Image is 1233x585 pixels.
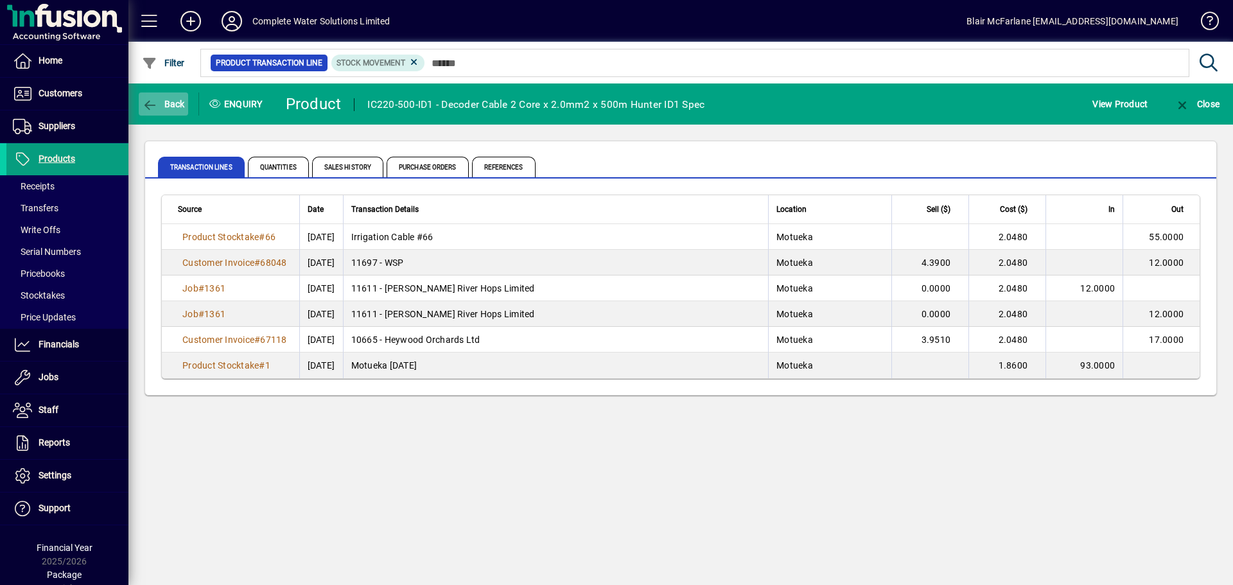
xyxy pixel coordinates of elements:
[182,232,259,242] span: Product Stocktake
[299,250,343,275] td: [DATE]
[6,78,128,110] a: Customers
[37,543,92,553] span: Financial Year
[776,202,884,216] div: Location
[891,250,968,275] td: 4.3900
[343,353,769,378] td: Motueka [DATE]
[6,241,128,263] a: Serial Numbers
[299,301,343,327] td: [DATE]
[128,92,199,116] app-page-header-button: Back
[1092,94,1148,114] span: View Product
[308,202,324,216] span: Date
[6,110,128,143] a: Suppliers
[387,157,469,177] span: Purchase Orders
[308,202,335,216] div: Date
[260,335,286,345] span: 67118
[331,55,425,71] mat-chip: Product Transaction Type: Stock movement
[170,10,211,33] button: Add
[299,275,343,301] td: [DATE]
[6,460,128,492] a: Settings
[891,275,968,301] td: 0.0000
[39,405,58,415] span: Staff
[351,202,419,216] span: Transaction Details
[1171,202,1184,216] span: Out
[891,327,968,353] td: 3.9510
[178,202,292,216] div: Source
[6,493,128,525] a: Support
[265,232,276,242] span: 66
[216,57,322,69] span: Product Transaction Line
[343,250,769,275] td: 11697 - WSP
[182,335,254,345] span: Customer Invoice
[6,284,128,306] a: Stocktakes
[178,307,230,321] a: Job#1361
[966,11,1178,31] div: Blair McFarlane [EMAIL_ADDRESS][DOMAIN_NAME]
[968,353,1045,378] td: 1.8600
[248,157,309,177] span: Quantities
[6,175,128,197] a: Receipts
[6,197,128,219] a: Transfers
[182,258,254,268] span: Customer Invoice
[1000,202,1027,216] span: Cost ($)
[178,358,275,372] a: Product Stocktake#1
[39,153,75,164] span: Products
[13,290,65,301] span: Stocktakes
[198,283,204,293] span: #
[204,283,225,293] span: 1361
[299,224,343,250] td: [DATE]
[13,225,60,235] span: Write Offs
[927,202,950,216] span: Sell ($)
[1161,92,1233,116] app-page-header-button: Close enquiry
[1175,99,1220,109] span: Close
[39,121,75,131] span: Suppliers
[968,275,1045,301] td: 2.0480
[182,309,198,319] span: Job
[39,339,79,349] span: Financials
[977,202,1039,216] div: Cost ($)
[39,55,62,65] span: Home
[47,570,82,580] span: Package
[776,202,807,216] span: Location
[142,99,185,109] span: Back
[265,360,270,371] span: 1
[13,181,55,191] span: Receipts
[968,224,1045,250] td: 2.0480
[6,306,128,328] a: Price Updates
[199,94,276,114] div: Enquiry
[343,224,769,250] td: Irrigation Cable #66
[254,258,260,268] span: #
[1149,335,1184,345] span: 17.0000
[1191,3,1217,44] a: Knowledge Base
[182,360,259,371] span: Product Stocktake
[139,51,188,74] button: Filter
[776,283,813,293] span: Motueka
[312,157,383,177] span: Sales History
[6,45,128,77] a: Home
[968,250,1045,275] td: 2.0480
[299,327,343,353] td: [DATE]
[178,281,230,295] a: Job#1361
[968,301,1045,327] td: 2.0480
[776,309,813,319] span: Motueka
[204,309,225,319] span: 1361
[776,232,813,242] span: Motueka
[776,258,813,268] span: Motueka
[299,353,343,378] td: [DATE]
[1149,258,1184,268] span: 12.0000
[1089,92,1151,116] button: View Product
[776,335,813,345] span: Motueka
[13,247,81,257] span: Serial Numbers
[39,372,58,382] span: Jobs
[142,58,185,68] span: Filter
[776,360,813,371] span: Motueka
[260,258,286,268] span: 68048
[1108,202,1115,216] span: In
[6,394,128,426] a: Staff
[1171,92,1223,116] button: Close
[900,202,962,216] div: Sell ($)
[259,232,265,242] span: #
[211,10,252,33] button: Profile
[39,437,70,448] span: Reports
[6,219,128,241] a: Write Offs
[343,301,769,327] td: 11611 - [PERSON_NAME] River Hops Limited
[6,329,128,361] a: Financials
